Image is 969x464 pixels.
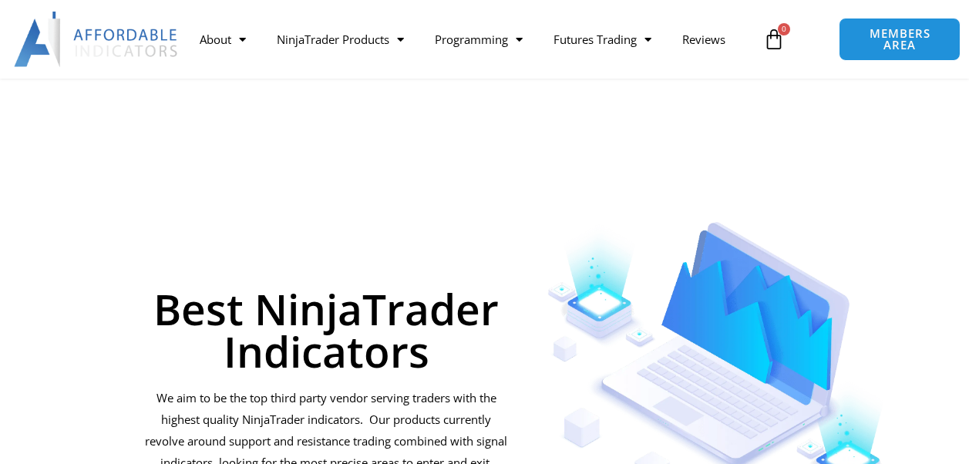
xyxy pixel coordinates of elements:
a: 0 [740,17,808,62]
a: Futures Trading [538,22,667,57]
a: About [184,22,261,57]
span: MEMBERS AREA [855,28,944,51]
a: NinjaTrader Products [261,22,419,57]
a: Programming [419,22,538,57]
nav: Menu [184,22,756,57]
h1: Best NinjaTrader Indicators [143,287,510,372]
a: MEMBERS AREA [839,18,961,61]
a: Reviews [667,22,741,57]
span: 0 [778,23,790,35]
img: LogoAI | Affordable Indicators – NinjaTrader [14,12,180,67]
